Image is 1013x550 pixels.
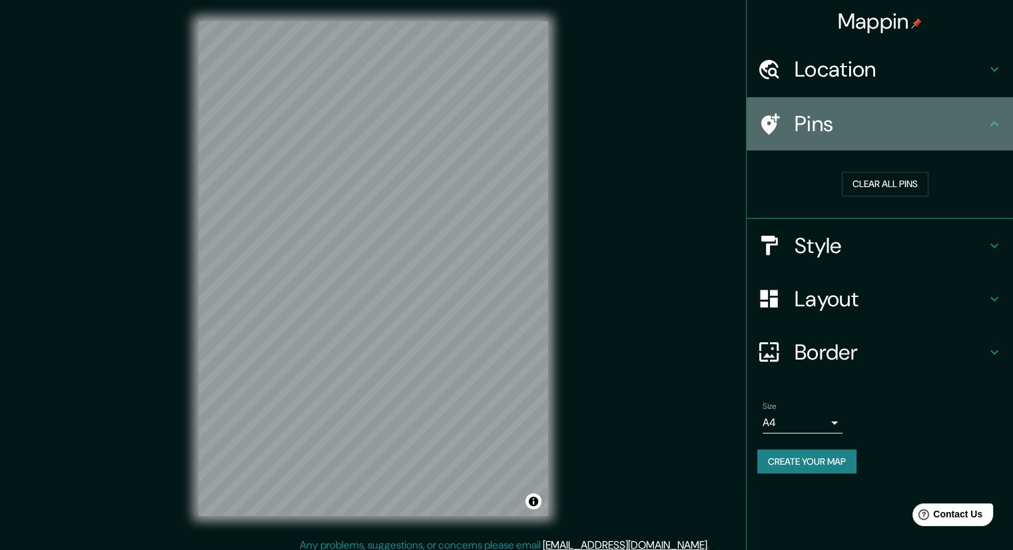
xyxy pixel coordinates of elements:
[894,498,998,535] iframe: Help widget launcher
[763,412,843,433] div: A4
[795,339,986,366] h4: Border
[757,449,856,474] button: Create your map
[747,43,1013,96] div: Location
[795,56,986,83] h4: Location
[747,219,1013,272] div: Style
[795,111,986,137] h4: Pins
[842,172,928,196] button: Clear all pins
[525,493,541,509] button: Toggle attribution
[911,18,922,29] img: pin-icon.png
[747,326,1013,379] div: Border
[763,400,777,412] label: Size
[198,21,548,516] canvas: Map
[838,8,922,35] h4: Mappin
[747,272,1013,326] div: Layout
[795,286,986,312] h4: Layout
[795,232,986,259] h4: Style
[747,97,1013,150] div: Pins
